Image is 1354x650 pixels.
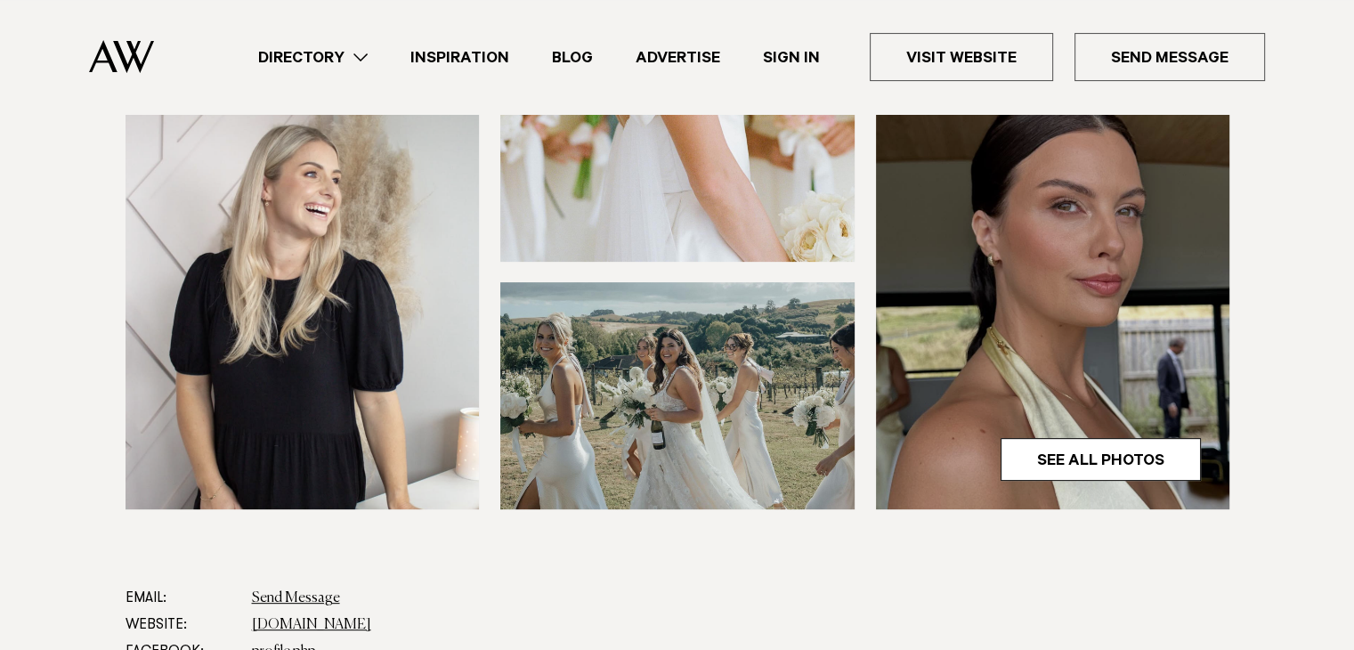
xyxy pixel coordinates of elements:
a: Sign In [742,45,841,69]
a: Send Message [1074,33,1265,81]
dt: Email: [126,585,238,612]
a: Advertise [614,45,742,69]
a: Directory [237,45,389,69]
a: Visit Website [870,33,1053,81]
a: [DOMAIN_NAME] [252,618,371,632]
dt: Website: [126,612,238,638]
img: Auckland Weddings Logo [89,40,154,73]
a: See All Photos [1001,438,1201,481]
a: Send Message [252,591,340,605]
a: Blog [531,45,614,69]
a: Inspiration [389,45,531,69]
